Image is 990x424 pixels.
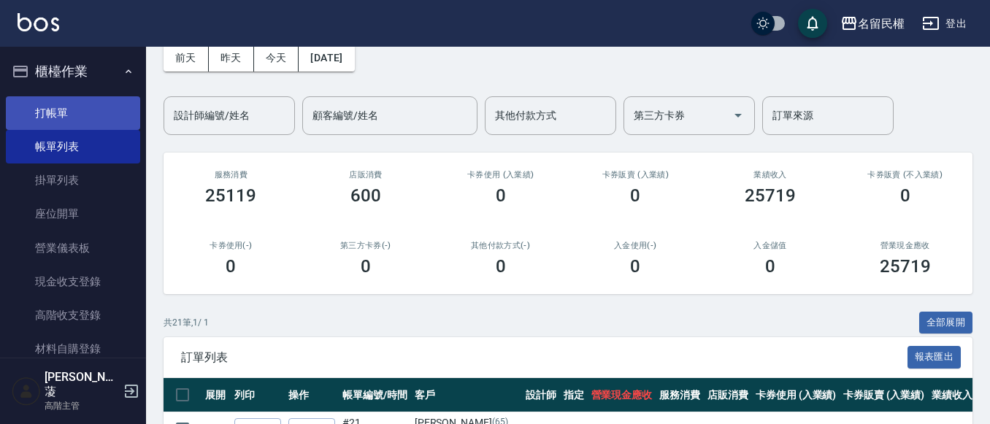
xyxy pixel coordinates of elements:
div: 名留民權 [858,15,905,33]
a: 高階收支登錄 [6,298,140,332]
img: Logo [18,13,59,31]
h3: 0 [765,256,775,277]
a: 營業儀表板 [6,231,140,265]
h2: 第三方卡券(-) [316,241,416,250]
button: [DATE] [299,45,354,72]
th: 展開 [202,378,231,412]
h3: 0 [496,185,506,206]
button: 櫃檯作業 [6,53,140,90]
p: 高階主管 [45,399,119,412]
a: 帳單列表 [6,130,140,163]
th: 帳單編號/時間 [339,378,411,412]
a: 材料自購登錄 [6,332,140,366]
h5: [PERSON_NAME]蓤 [45,370,119,399]
h2: 卡券販賣 (入業績) [586,170,686,180]
button: Open [726,104,750,127]
h2: 卡券使用(-) [181,241,281,250]
h3: 25719 [880,256,931,277]
h3: 0 [630,256,640,277]
th: 操作 [285,378,339,412]
a: 報表匯出 [907,350,962,363]
th: 營業現金應收 [588,378,656,412]
h3: 600 [350,185,381,206]
th: 列印 [231,378,285,412]
button: 今天 [254,45,299,72]
h2: 業績收入 [721,170,821,180]
th: 業績收入 [928,378,976,412]
a: 座位開單 [6,197,140,231]
button: 昨天 [209,45,254,72]
h3: 25119 [205,185,256,206]
button: 報表匯出 [907,346,962,369]
a: 打帳單 [6,96,140,130]
h2: 其他付款方式(-) [450,241,550,250]
th: 卡券使用 (入業績) [752,378,840,412]
th: 指定 [560,378,588,412]
th: 服務消費 [656,378,704,412]
h3: 服務消費 [181,170,281,180]
h3: 0 [361,256,371,277]
h2: 卡券使用 (入業績) [450,170,550,180]
th: 設計師 [522,378,560,412]
a: 掛單列表 [6,163,140,197]
h3: 0 [496,256,506,277]
h2: 入金使用(-) [586,241,686,250]
th: 店販消費 [704,378,752,412]
h2: 營業現金應收 [855,241,955,250]
p: 共 21 筆, 1 / 1 [164,316,209,329]
h2: 入金儲值 [721,241,821,250]
h3: 25719 [745,185,796,206]
img: Person [12,377,41,406]
button: 登出 [916,10,972,37]
h3: 0 [900,185,910,206]
button: 前天 [164,45,209,72]
a: 現金收支登錄 [6,265,140,298]
span: 訂單列表 [181,350,907,365]
h2: 卡券販賣 (不入業績) [855,170,955,180]
button: 全部展開 [919,312,973,334]
button: 名留民權 [834,9,910,39]
h2: 店販消費 [316,170,416,180]
th: 卡券販賣 (入業績) [840,378,928,412]
th: 客戶 [411,378,522,412]
h3: 0 [630,185,640,206]
button: save [798,9,827,38]
h3: 0 [226,256,236,277]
